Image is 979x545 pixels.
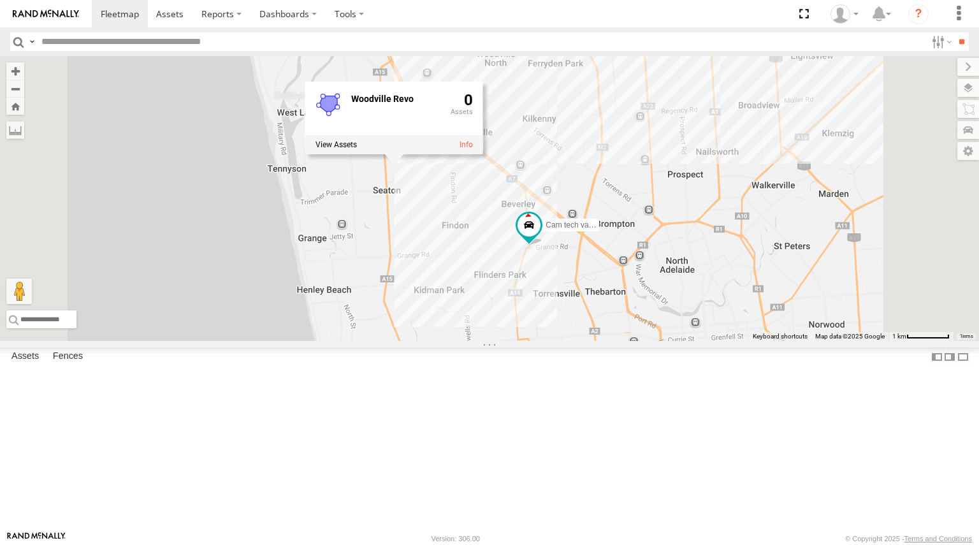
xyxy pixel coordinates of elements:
label: Hide Summary Table [957,347,969,366]
button: Zoom Home [6,98,24,115]
label: View assets associated with this fence [315,140,357,149]
button: Zoom in [6,62,24,80]
span: Map data ©2025 Google [815,333,885,340]
div: Version: 306.00 [431,535,480,542]
label: Measure [6,121,24,139]
div: Fence Name - Woodville Revo [351,94,440,104]
a: View fence details [460,140,473,149]
img: rand-logo.svg [13,10,79,18]
label: Search Filter Options [927,33,954,51]
button: Drag Pegman onto the map to open Street View [6,279,32,304]
a: Terms (opens in new tab) [960,334,973,339]
span: Cam tech van S943DGC [546,221,630,229]
button: Zoom out [6,80,24,98]
div: 0 [451,92,473,133]
i: ? [908,4,929,24]
a: Visit our Website [7,532,66,545]
span: 1 km [892,333,906,340]
button: Keyboard shortcuts [753,332,808,341]
div: Jessica Morgan [826,4,863,24]
label: Dock Summary Table to the Left [931,347,943,366]
label: Fences [47,348,89,366]
a: Terms and Conditions [904,535,972,542]
label: Search Query [27,33,37,51]
div: © Copyright 2025 - [845,535,972,542]
button: Map Scale: 1 km per 64 pixels [888,332,954,341]
label: Assets [5,348,45,366]
label: Dock Summary Table to the Right [943,347,956,366]
label: Map Settings [957,142,979,160]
